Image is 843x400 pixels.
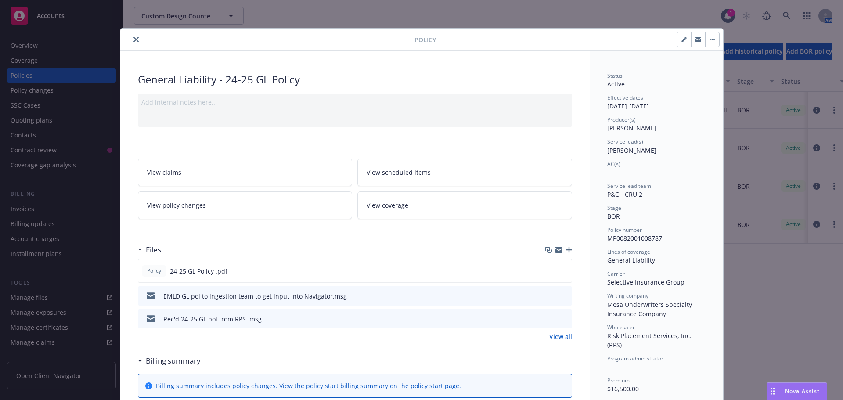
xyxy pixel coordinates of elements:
[767,382,827,400] button: Nova Assist
[411,382,459,390] a: policy start page
[561,314,569,324] button: preview file
[607,94,706,111] div: [DATE] - [DATE]
[138,244,161,256] div: Files
[560,267,568,276] button: preview file
[163,314,262,324] div: Rec'd 24-25 GL pol from RPS .msg
[147,168,181,177] span: View claims
[156,381,461,390] div: Billing summary includes policy changes. View the policy start billing summary on the .
[607,182,651,190] span: Service lead team
[547,314,554,324] button: download file
[607,385,639,393] span: $16,500.00
[607,256,655,264] span: General Liability
[414,35,436,44] span: Policy
[607,355,663,362] span: Program administrator
[138,191,353,219] a: View policy changes
[607,94,643,101] span: Effective dates
[607,377,630,384] span: Premium
[367,168,431,177] span: View scheduled items
[607,292,648,299] span: Writing company
[607,146,656,155] span: [PERSON_NAME]
[607,332,693,349] span: Risk Placement Services, Inc. (RPS)
[546,267,553,276] button: download file
[607,168,609,177] span: -
[138,159,353,186] a: View claims
[146,244,161,256] h3: Files
[607,248,650,256] span: Lines of coverage
[141,97,569,107] div: Add internal notes here...
[607,212,620,220] span: BOR
[357,159,572,186] a: View scheduled items
[607,124,656,132] span: [PERSON_NAME]
[607,363,609,371] span: -
[607,138,643,145] span: Service lead(s)
[607,116,636,123] span: Producer(s)
[607,80,625,88] span: Active
[607,324,635,331] span: Wholesaler
[607,226,642,234] span: Policy number
[146,355,201,367] h3: Billing summary
[607,190,642,198] span: P&C - CRU 2
[607,72,623,79] span: Status
[549,332,572,341] a: View all
[367,201,408,210] span: View coverage
[767,383,778,400] div: Drag to move
[357,191,572,219] a: View coverage
[170,267,227,276] span: 24-25 GL Policy .pdf
[785,387,820,395] span: Nova Assist
[607,160,620,168] span: AC(s)
[138,72,572,87] div: General Liability - 24-25 GL Policy
[547,292,554,301] button: download file
[607,234,662,242] span: MP0082001008787
[163,292,347,301] div: EMLD GL pol to ingestion team to get input into Navigator.msg
[145,267,163,275] span: Policy
[561,292,569,301] button: preview file
[607,204,621,212] span: Stage
[607,270,625,277] span: Carrier
[147,201,206,210] span: View policy changes
[607,300,694,318] span: Mesa Underwriters Specialty Insurance Company
[607,278,684,286] span: Selective Insurance Group
[131,34,141,45] button: close
[138,355,201,367] div: Billing summary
